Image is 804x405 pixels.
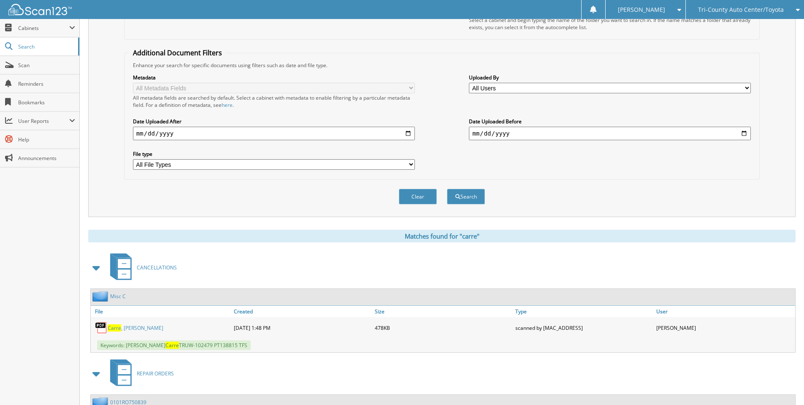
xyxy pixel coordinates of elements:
div: scanned by [MAC_ADDRESS] [513,319,654,336]
legend: Additional Document Filters [129,48,226,57]
button: Search [447,189,485,204]
label: Date Uploaded After [133,118,415,125]
img: folder2.png [92,291,110,302]
span: Reminders [18,80,75,87]
span: Bookmarks [18,99,75,106]
span: Keywords: [PERSON_NAME] TRUW-102479 PT138815 TFS [97,340,251,350]
span: CANCELLATIONS [137,264,177,271]
span: REPAIR ORDERS [137,370,174,377]
span: Help [18,136,75,143]
div: [PERSON_NAME] [654,319,795,336]
div: Matches found for "carre" [88,230,796,242]
span: Announcements [18,155,75,162]
a: Type [513,306,654,317]
div: [DATE] 1:48 PM [232,319,373,336]
label: Date Uploaded Before [469,118,751,125]
span: User Reports [18,117,69,125]
a: User [654,306,795,317]
div: 478KB [373,319,514,336]
a: CANCELLATIONS [105,251,177,284]
span: Carre [108,324,121,332]
a: Misc C [110,293,126,300]
a: File [91,306,232,317]
a: Created [232,306,373,317]
span: Tri-County Auto Center/Toyota [698,7,784,12]
label: File type [133,150,415,158]
input: start [133,127,415,140]
button: Clear [399,189,437,204]
div: All metadata fields are searched by default. Select a cabinet with metadata to enable filtering b... [133,94,415,109]
div: Select a cabinet and begin typing the name of the folder you want to search in. If the name match... [469,16,751,31]
span: Scan [18,62,75,69]
span: Carre [165,342,179,349]
a: Carre, [PERSON_NAME] [108,324,163,332]
a: REPAIR ORDERS [105,357,174,390]
img: PDF.png [95,321,108,334]
input: end [469,127,751,140]
iframe: Chat Widget [762,364,804,405]
img: scan123-logo-white.svg [8,4,72,15]
label: Uploaded By [469,74,751,81]
span: [PERSON_NAME] [618,7,665,12]
label: Metadata [133,74,415,81]
span: Search [18,43,74,50]
a: here [222,101,233,109]
span: Cabinets [18,24,69,32]
div: Enhance your search for specific documents using filters such as date and file type. [129,62,755,69]
a: Size [373,306,514,317]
